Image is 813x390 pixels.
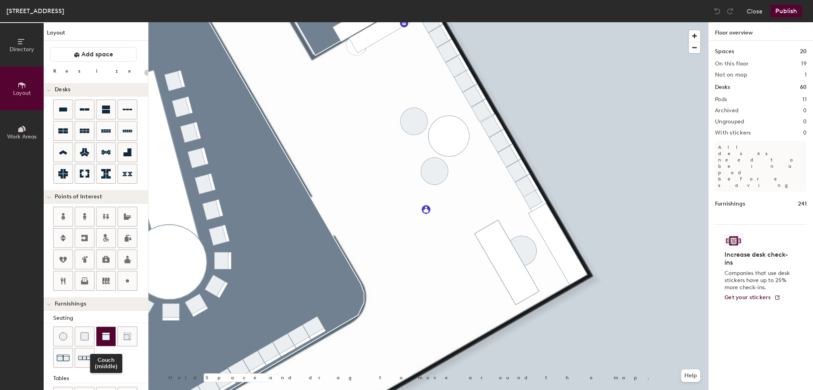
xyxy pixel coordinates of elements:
[50,47,137,61] button: Add space
[709,22,813,41] h1: Floor overview
[6,6,64,16] div: [STREET_ADDRESS]
[53,314,148,323] div: Seating
[724,270,792,291] p: Companies that use desk stickers have up to 25% more check-ins.
[800,83,807,92] h1: 60
[75,348,94,368] button: Couch (x3)
[726,7,734,15] img: Redo
[803,119,807,125] h2: 0
[747,5,763,17] button: Close
[55,301,86,307] span: Furnishings
[724,234,743,248] img: Sticker logo
[123,332,131,340] img: Couch (corner)
[13,90,31,96] span: Layout
[771,5,802,17] button: Publish
[715,96,727,103] h2: Pods
[59,332,67,340] img: Stool
[713,7,721,15] img: Undo
[7,133,37,140] span: Work Areas
[715,108,738,114] h2: Archived
[715,200,745,208] h1: Furnishings
[75,327,94,346] button: Cushion
[805,72,807,78] h2: 1
[715,61,749,67] h2: On this floor
[724,251,792,267] h4: Increase desk check-ins
[798,200,807,208] h1: 241
[53,327,73,346] button: Stool
[55,194,102,200] span: Points of Interest
[53,374,148,383] div: Tables
[55,86,70,93] span: Desks
[803,108,807,114] h2: 0
[715,47,734,56] h1: Spaces
[53,68,141,74] div: Resize
[10,46,34,53] span: Directory
[78,352,91,364] img: Couch (x3)
[118,327,137,346] button: Couch (corner)
[715,119,744,125] h2: Ungrouped
[715,141,807,192] p: All desks need to be in a pod before saving
[802,96,807,103] h2: 11
[715,72,747,78] h2: Not on map
[81,332,89,340] img: Cushion
[57,352,69,364] img: Couch (x2)
[803,130,807,136] h2: 0
[102,332,110,340] img: Couch (middle)
[681,369,700,382] button: Help
[801,61,807,67] h2: 19
[53,348,73,368] button: Couch (x2)
[715,130,751,136] h2: With stickers
[724,294,780,301] a: Get your stickers
[800,47,807,56] h1: 20
[715,83,730,92] h1: Desks
[44,29,148,41] h1: Layout
[96,327,116,346] button: Couch (middle)Couch (middle)
[724,294,771,301] span: Get your stickers
[81,50,113,58] span: Add space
